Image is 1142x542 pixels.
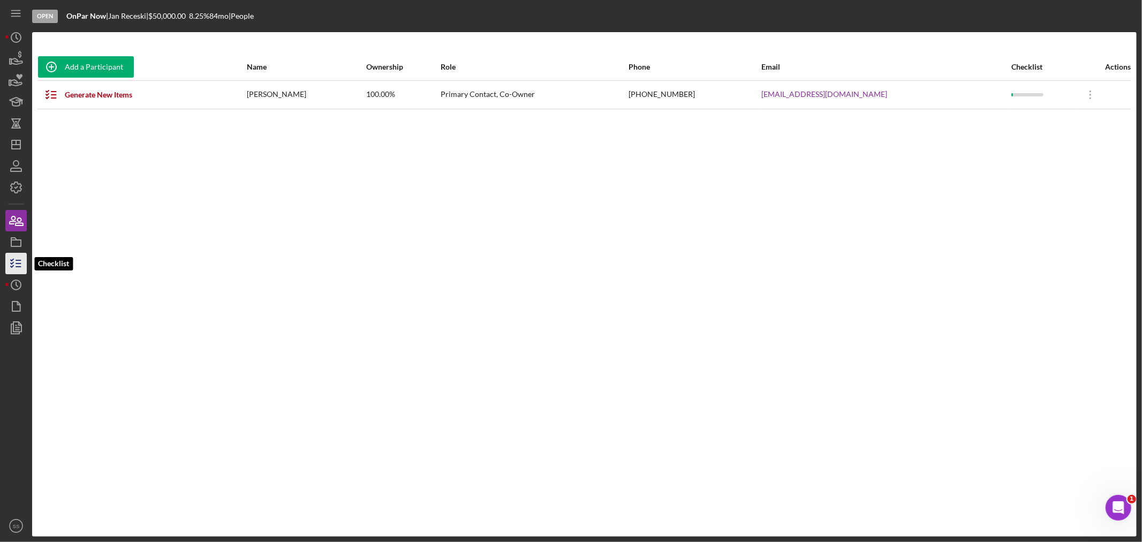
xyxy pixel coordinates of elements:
[32,10,58,23] div: Open
[38,56,134,78] button: Add a Participant
[66,12,108,20] div: |
[66,11,106,20] b: OnPar Now
[247,81,365,108] div: [PERSON_NAME]
[13,523,20,529] text: SS
[108,12,148,20] div: Jan Receski |
[441,63,628,71] div: Role
[189,12,209,20] div: 8.25 %
[229,12,254,20] div: | People
[65,84,132,106] div: Generate New Items
[1128,495,1136,503] span: 1
[1011,63,1076,71] div: Checklist
[65,56,123,78] div: Add a Participant
[366,81,440,108] div: 100.00%
[629,81,760,108] div: [PHONE_NUMBER]
[366,63,440,71] div: Ownership
[441,81,628,108] div: Primary Contact, Co-Owner
[209,12,229,20] div: 84 mo
[5,515,27,537] button: SS
[761,90,887,99] a: [EMAIL_ADDRESS][DOMAIN_NAME]
[38,84,143,106] button: Generate New Items
[1106,495,1131,521] iframe: Intercom live chat
[1077,63,1131,71] div: Actions
[629,63,760,71] div: Phone
[247,63,365,71] div: Name
[148,12,189,20] div: $50,000.00
[761,63,1010,71] div: Email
